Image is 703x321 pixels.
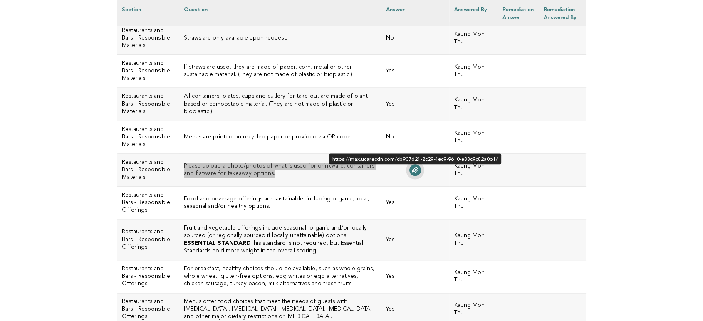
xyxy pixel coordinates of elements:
[449,22,498,54] td: Kaung Mon Thu
[184,265,376,288] h3: For breakfast, healthy choices should be available, such as whole grains, whole wheat, gluten-fre...
[184,298,376,321] h3: Menus offer food choices that meet the needs of guests with [MEDICAL_DATA], [MEDICAL_DATA], [MEDI...
[184,195,376,210] h3: Food and beverage offerings are sustainable, including organic, local, seasonal and/or healthy op...
[117,187,179,220] td: Restaurants and Bars - Responsible Offerings
[381,22,449,54] td: No
[449,220,498,260] td: Kaung Mon Thu
[184,64,376,79] h3: If straws are used, they are made of paper, corn, metal or other sustainable material. (They are ...
[184,225,376,240] h3: Fruit and vegetable offerings include seasonal, organic and/or locally sourced (or regionally sou...
[381,55,449,88] td: Yes
[184,241,251,246] strong: ESSENTIAL STANDARD
[381,260,449,293] td: Yes
[117,121,179,153] td: Restaurants and Bars - Responsible Materials
[381,187,449,220] td: Yes
[117,88,179,121] td: Restaurants and Bars - Responsible Materials
[449,260,498,293] td: Kaung Mon Thu
[184,133,376,141] h3: Menus are printed on recycled paper or provided via QR code.
[449,55,498,88] td: Kaung Mon Thu
[184,240,376,255] p: This standard is not required, but Essential Standards hold more weight in the overall scoring.
[117,55,179,88] td: Restaurants and Bars - Responsible Materials
[449,153,498,186] td: Kaung Mon Thu
[117,220,179,260] td: Restaurants and Bars - Responsible Offerings
[381,121,449,153] td: No
[184,35,376,42] h3: Straws are only available upon request.
[117,153,179,186] td: Restaurants and Bars - Responsible Materials
[381,88,449,121] td: Yes
[184,163,376,178] h3: Please upload a photo/photos of what is used for drinkware, containers and flatware for takeaway ...
[184,93,376,115] h3: All containers, plates, cups and cutlery for take-out are made of plant-based or compostable mate...
[449,121,498,153] td: Kaung Mon Thu
[449,187,498,220] td: Kaung Mon Thu
[117,22,179,54] td: Restaurants and Bars - Responsible Materials
[381,220,449,260] td: Yes
[117,260,179,293] td: Restaurants and Bars - Responsible Offerings
[449,88,498,121] td: Kaung Mon Thu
